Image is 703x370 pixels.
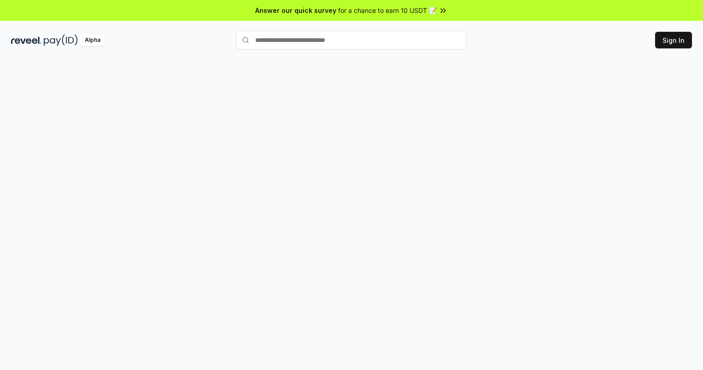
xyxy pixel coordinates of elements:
img: reveel_dark [11,35,42,46]
img: pay_id [44,35,78,46]
span: for a chance to earn 10 USDT 📝 [338,6,437,15]
div: Alpha [80,35,105,46]
button: Sign In [655,32,692,48]
span: Answer our quick survey [255,6,336,15]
